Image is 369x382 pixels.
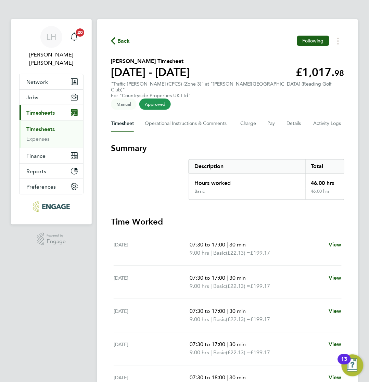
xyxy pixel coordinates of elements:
div: [DATE] [114,307,190,324]
a: Powered byEngage [37,233,66,246]
button: Charge [240,115,257,132]
span: View [329,275,342,281]
div: For "Countryside Properties UK Ltd" [111,93,344,99]
span: | [211,316,212,323]
span: Timesheets [26,110,55,116]
span: Basic [213,349,226,357]
button: Timesheets [20,105,83,120]
div: "Traffic [PERSON_NAME] (CPCS) (Zone 3)" at "[PERSON_NAME][GEOGRAPHIC_DATA] (Reading Golf Club)" [111,81,344,99]
span: Back [117,37,130,45]
a: LH[PERSON_NAME] [PERSON_NAME] [19,26,84,67]
span: View [329,341,342,348]
span: Basic [213,282,226,291]
button: Activity Logs [314,115,342,132]
span: 07:30 to 17:00 [190,341,225,348]
a: View [329,307,342,316]
h3: Summary [111,143,344,154]
button: Timesheets Menu [332,36,344,46]
span: (£22.13) = [226,250,251,256]
span: £199.17 [251,349,270,356]
span: View [329,374,342,381]
button: Pay [268,115,276,132]
span: Basic [213,316,226,324]
img: pcrnet-logo-retina.png [33,201,69,212]
span: 30 min [229,341,246,348]
a: Go to home page [19,201,84,212]
div: Summary [189,159,344,200]
span: Jobs [26,94,38,101]
button: Preferences [20,179,83,194]
span: | [227,242,228,248]
span: Engage [47,239,66,244]
span: 30 min [229,242,246,248]
span: This timesheet was manually created. [111,99,137,110]
span: 98 [335,68,344,78]
button: Network [20,74,83,89]
span: Network [26,79,48,85]
span: | [227,275,228,281]
span: Finance [26,153,46,159]
span: | [211,250,212,256]
button: Reports [20,164,83,179]
a: Expenses [26,136,50,142]
a: View [329,374,342,382]
span: 9.00 hrs [190,250,209,256]
span: 9.00 hrs [190,283,209,290]
h3: Time Worked [111,216,344,227]
button: Operational Instructions & Comments [145,115,229,132]
span: 9.00 hrs [190,349,209,356]
div: Hours worked [189,174,305,189]
span: 07:30 to 17:00 [190,275,225,281]
div: Total [305,160,344,173]
span: (£22.13) = [226,316,251,323]
span: View [329,308,342,315]
span: £199.17 [251,316,270,323]
span: | [227,374,228,381]
span: | [211,283,212,290]
div: [DATE] [114,341,190,357]
a: View [329,241,342,249]
button: Following [297,36,329,46]
div: Timesheets [20,120,83,148]
span: £199.17 [251,250,270,256]
span: 07:30 to 17:00 [190,308,225,315]
span: 20 [76,28,84,37]
span: Following [303,38,324,44]
span: 07:30 to 17:00 [190,242,225,248]
span: (£22.13) = [226,283,251,290]
div: [DATE] [114,274,190,291]
span: View [329,242,342,248]
a: Timesheets [26,126,55,132]
span: | [211,349,212,356]
div: 46.00 hrs [305,189,344,200]
span: 30 min [229,374,246,381]
div: 13 [341,359,347,368]
div: Description [189,160,305,173]
span: Basic [213,249,226,257]
span: This timesheet has been approved. [139,99,171,110]
span: Powered by [47,233,66,239]
div: 46.00 hrs [305,174,344,189]
span: 9.00 hrs [190,316,209,323]
button: Timesheet [111,115,134,132]
nav: Main navigation [11,19,92,225]
button: Finance [20,148,83,163]
a: 20 [67,26,81,48]
span: (£22.13) = [226,349,251,356]
span: £199.17 [251,283,270,290]
h2: [PERSON_NAME] Timesheet [111,57,190,65]
span: Lee Hall [19,51,84,67]
span: 07:30 to 18:00 [190,374,225,381]
span: | [227,341,228,348]
a: View [329,341,342,349]
button: Back [111,37,130,45]
button: Open Resource Center, 13 new notifications [342,355,364,377]
app-decimal: £1,017. [296,66,344,79]
div: Basic [194,189,205,194]
span: 30 min [229,308,246,315]
span: 30 min [229,275,246,281]
a: View [329,274,342,282]
h1: [DATE] - [DATE] [111,65,190,79]
span: Preferences [26,183,56,190]
span: | [227,308,228,315]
